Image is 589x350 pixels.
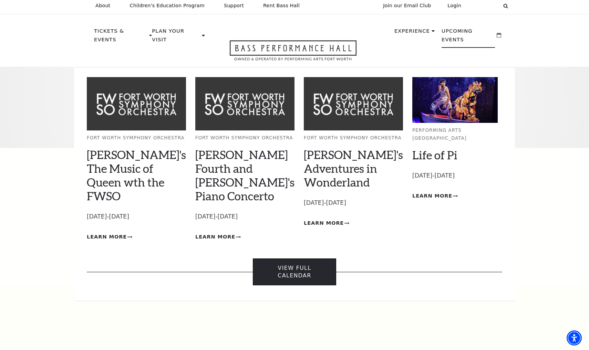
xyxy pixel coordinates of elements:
[263,3,300,9] p: Rent Bass Hall
[130,3,205,9] p: Children's Education Program
[195,233,235,241] span: Learn More
[304,77,403,130] img: Fort Worth Symphony Orchestra
[195,212,294,222] p: [DATE]-[DATE]
[412,148,457,162] a: Life of Pi
[87,134,186,142] p: Fort Worth Symphony Orchestra
[442,27,495,48] p: Upcoming Events
[412,77,498,123] img: Performing Arts Fort Worth
[567,330,582,346] div: Accessibility Menu
[224,3,244,9] p: Support
[87,77,186,130] img: Fort Worth Symphony Orchestra
[304,219,349,227] a: Learn More Alice's Adventures in Wonderland
[195,233,241,241] a: Learn More Brahms Fourth and Grieg's Piano Concerto
[87,233,127,241] span: Learn More
[253,258,336,286] a: View Full Calendar
[304,219,344,227] span: Learn More
[304,198,403,208] p: [DATE]-[DATE]
[87,233,132,241] a: Learn More Windborne's The Music of Queen wth the FWSO
[472,2,497,9] select: Select:
[195,77,294,130] img: Fort Worth Symphony Orchestra
[95,3,110,9] p: About
[195,134,294,142] p: Fort Worth Symphony Orchestra
[304,134,403,142] p: Fort Worth Symphony Orchestra
[412,127,498,142] p: Performing Arts [GEOGRAPHIC_DATA]
[394,27,430,39] p: Experience
[304,148,403,189] a: [PERSON_NAME]'s Adventures in Wonderland
[412,192,458,200] a: Learn More Life of Pi
[205,40,381,67] a: Open this option
[195,148,294,203] a: [PERSON_NAME] Fourth and [PERSON_NAME]'s Piano Concerto
[87,148,186,203] a: [PERSON_NAME]'s The Music of Queen wth the FWSO
[152,27,200,48] p: Plan Your Visit
[412,192,452,200] span: Learn More
[94,27,147,48] p: Tickets & Events
[87,212,186,222] p: [DATE]-[DATE]
[412,171,498,181] p: [DATE]-[DATE]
